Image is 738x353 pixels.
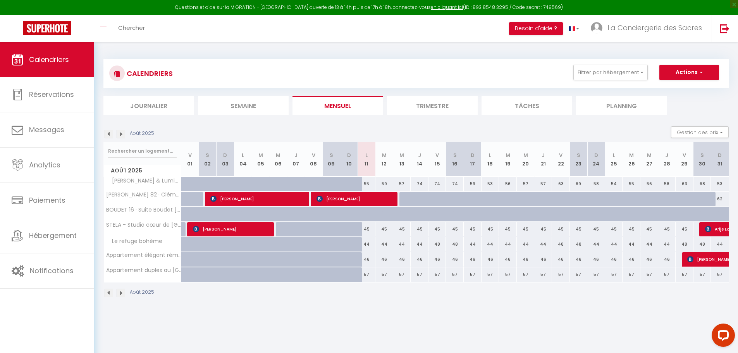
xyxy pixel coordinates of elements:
div: 59 [375,177,393,191]
div: 57 [393,177,411,191]
li: Journalier [103,96,194,115]
li: Planning [576,96,667,115]
div: 44 [587,237,605,251]
th: 11 [358,142,375,177]
div: 68 [693,177,711,191]
div: 44 [411,237,428,251]
div: 45 [534,222,552,236]
th: 25 [605,142,623,177]
abbr: S [330,152,333,159]
li: Mensuel [292,96,383,115]
div: 44 [393,237,411,251]
span: La Conciergerie des Sacres [607,23,702,33]
div: 45 [658,222,676,236]
div: 46 [393,252,411,267]
li: Tâches [482,96,572,115]
div: 46 [375,252,393,267]
th: 22 [552,142,570,177]
div: 46 [499,252,517,267]
th: 23 [570,142,588,177]
div: 45 [358,222,375,236]
span: STELA - Studio cœur de [GEOGRAPHIC_DATA] [105,222,182,228]
th: 21 [534,142,552,177]
th: 19 [499,142,517,177]
span: Appartement élégant rémois [105,252,182,258]
div: 45 [676,222,693,236]
div: 46 [446,252,464,267]
div: 63 [676,177,693,191]
span: Analytics [29,160,60,170]
div: 46 [517,252,535,267]
span: Le refuge bohème [105,237,164,246]
div: 45 [428,222,446,236]
th: 04 [234,142,252,177]
abbr: V [683,152,686,159]
abbr: S [453,152,457,159]
div: 59 [464,177,482,191]
button: Besoin d'aide ? [509,22,563,35]
th: 30 [693,142,711,177]
div: 57 [482,267,499,282]
div: 46 [534,252,552,267]
div: 44 [534,237,552,251]
div: 46 [623,252,640,267]
span: Août 2025 [104,165,181,176]
img: logout [720,24,729,33]
div: 44 [623,237,640,251]
div: 44 [605,237,623,251]
div: 48 [570,237,588,251]
th: 26 [623,142,640,177]
input: Rechercher un logement... [108,144,177,158]
iframe: LiveChat chat widget [705,320,738,353]
div: 57 [676,267,693,282]
div: 45 [411,222,428,236]
div: 57 [570,267,588,282]
abbr: J [294,152,298,159]
th: 01 [181,142,199,177]
div: 46 [411,252,428,267]
span: Chercher [118,24,145,32]
th: 20 [517,142,535,177]
div: 44 [711,237,729,251]
abbr: L [242,152,244,159]
th: 18 [482,142,499,177]
div: 45 [587,222,605,236]
div: 57 [393,267,411,282]
div: 57 [693,267,711,282]
div: 48 [676,237,693,251]
span: Hébergement [29,231,77,240]
div: 46 [358,252,375,267]
abbr: D [223,152,227,159]
div: 69 [570,177,588,191]
abbr: D [718,152,722,159]
th: 09 [322,142,340,177]
span: [PERSON_NAME] & Lumière [105,177,182,185]
div: 46 [605,252,623,267]
abbr: V [312,152,315,159]
th: 17 [464,142,482,177]
th: 02 [199,142,217,177]
div: 57 [640,267,658,282]
abbr: M [629,152,634,159]
div: 46 [570,252,588,267]
div: 45 [464,222,482,236]
div: 46 [587,252,605,267]
div: 57 [711,267,729,282]
div: 57 [517,177,535,191]
div: 46 [482,252,499,267]
div: 45 [570,222,588,236]
p: Août 2025 [130,289,154,296]
a: Chercher [112,15,151,42]
abbr: D [471,152,475,159]
a: ... La Conciergerie des Sacres [585,15,712,42]
div: 46 [552,252,570,267]
th: 29 [676,142,693,177]
abbr: J [665,152,668,159]
th: 31 [711,142,729,177]
div: 48 [552,237,570,251]
div: 48 [446,237,464,251]
abbr: D [347,152,351,159]
th: 14 [411,142,428,177]
div: 57 [499,267,517,282]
